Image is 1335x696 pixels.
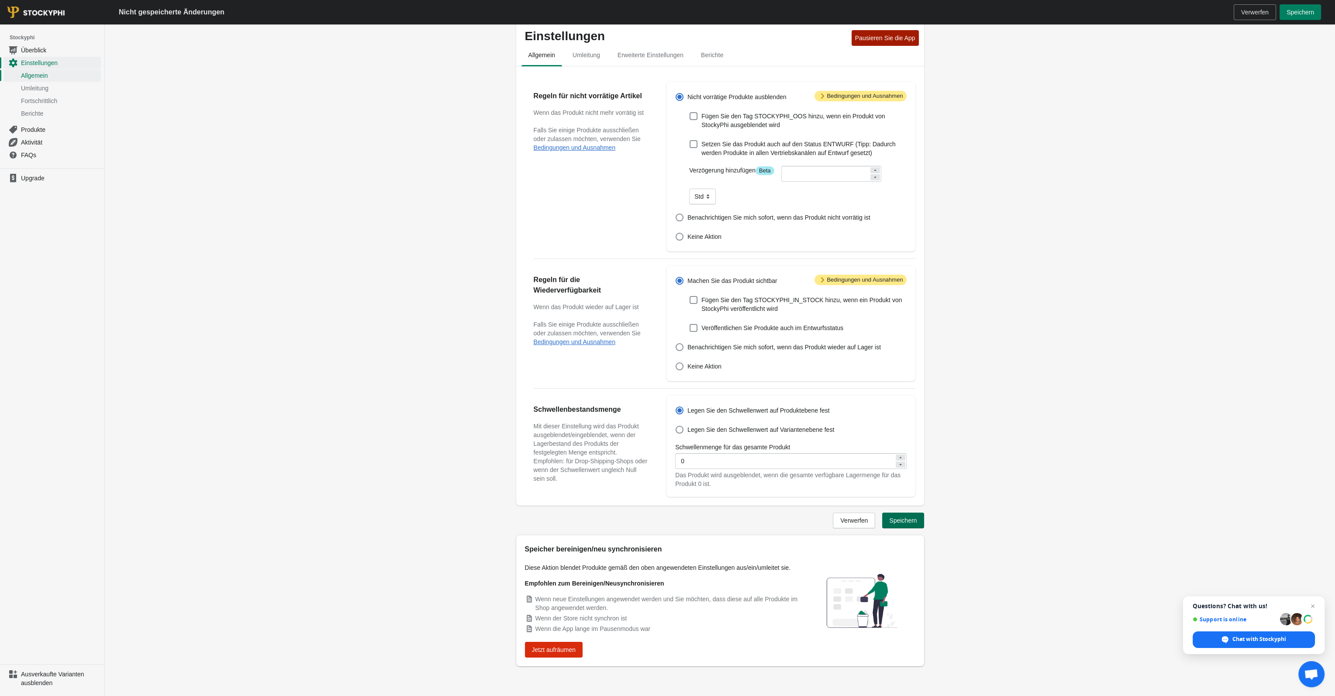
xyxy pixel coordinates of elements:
font: Empfohlen zum Bereinigen/Neusynchronisieren [525,580,664,587]
font: Machen Sie das Produkt sichtbar [687,277,777,284]
span: Questions? Chat with us! [1193,603,1315,610]
font: Keine Aktion [687,363,721,370]
button: Berichte [692,44,732,66]
font: Einstellungen [525,29,605,43]
a: Berichte [3,107,101,120]
font: Berichte [21,110,43,117]
font: FAQs [21,152,36,158]
font: Keywords nach Traffic [95,51,151,58]
button: Verwerfen [833,513,875,528]
font: Falls Sie einige Produkte ausschließen oder zulassen möchten, verwenden Sie [534,321,641,337]
font: Veröffentlichen Sie Produkte auch im Entwurfsstatus [701,324,843,331]
font: Upgrade [21,175,45,182]
img: tab_domain_overview_orange.svg [35,51,42,58]
font: Mit dieser Einstellung wird das Produkt ausgeblendet/eingeblendet, wenn der Lagerbestand des Prod... [534,423,648,482]
font: Ausverkaufte Varianten ausblenden [21,671,84,686]
font: Speichern [889,517,917,524]
font: Aktivität [21,139,42,146]
font: Bedingungen und Ausnahmen [827,93,903,99]
font: Benachrichtigen Sie mich sofort, wenn das Produkt nicht vorrätig ist [687,214,870,221]
button: Bedingungen und Ausnahmen [534,338,616,345]
font: Erweiterte Einstellungen [617,52,683,59]
button: Erweiterte Einstellungen [609,44,692,66]
font: Berichte [701,52,723,59]
div: allgemein [516,66,924,506]
font: Allgemein [21,72,48,79]
font: Jetzt aufräumen [532,646,576,653]
font: Benachrichtigen Sie mich sofort, wenn das Produkt wieder auf Lager ist [687,344,881,351]
font: Fortschrittlich [21,97,57,104]
button: Verwerfen [1234,4,1276,20]
a: Aktivität [3,136,101,148]
font: Überblick [21,47,46,54]
a: Produkte [3,123,101,136]
font: Produkte [21,126,45,133]
font: Fügen Sie den Tag STOCKYPHI_IN_STOCK hinzu, wenn ein Produkt von StockyPhi veröffentlicht wird [701,296,902,312]
span: Support is online [1193,616,1277,623]
font: Beta [759,167,771,174]
font: Fügen Sie den Tag STOCKYPHI_OOS hinzu, wenn ein Produkt von StockyPhi ausgeblendet wird [701,113,885,128]
font: Verwerfen [840,517,868,524]
button: allgemein [520,44,564,66]
font: Domain [45,51,64,58]
div: Chat with Stockyphi [1193,631,1315,648]
font: Regeln für die Wiederverfügbarkeit [534,276,601,294]
font: Legen Sie den Schwellenwert auf Variantenebene fest [687,426,834,433]
font: Domäne: [DOMAIN_NAME] [23,23,97,29]
font: Wenn neue Einstellungen angewendet werden und Sie möchten, dass diese auf alle Produkte im Shop a... [535,596,798,611]
font: Falls Sie einige Produkte ausschließen oder zulassen möchten, verwenden Sie [534,127,641,142]
button: Bedingungen und Ausnahmen [534,144,616,151]
span: Close chat [1307,601,1318,611]
font: Speicher bereinigen/neu synchronisieren [525,545,662,553]
font: Diese Aktion blendet Produkte gemäß den oben angewendeten Einstellungen aus/ein/umleitet sie. [525,564,791,571]
a: FAQs [3,148,101,161]
font: Setzen Sie das Produkt auch auf den Status ENTWURF (Tipp: Dadurch werden Produkte in allen Vertri... [701,141,896,156]
font: Einstellungen [21,59,58,66]
font: Wenn das Produkt nicht mehr vorrätig ist [534,109,644,116]
div: Open chat [1298,661,1325,687]
font: Nicht vorrätige Produkte ausblenden [687,93,786,100]
font: Regeln für nicht vorrätige Artikel [534,92,642,100]
font: Verwerfen [1241,9,1269,16]
a: Umleitung [3,82,101,94]
button: Umleitung [564,44,609,66]
img: tab_keywords_by_traffic_grey.svg [85,51,92,58]
a: Überblick [3,44,101,56]
a: Allgemein [3,69,101,82]
a: Einstellungen [3,56,101,69]
font: Pausieren Sie die App [855,34,915,41]
img: website_grey.svg [14,23,21,30]
font: Umleitung [573,52,600,59]
font: Das Produkt wird ausgeblendet, wenn die gesamte verfügbare Lagermenge für das Produkt 0 ist. [675,472,900,487]
font: Speichern [1287,9,1314,16]
a: Ausverkaufte Varianten ausblenden [3,668,101,689]
font: Schwellenbestandsmenge [534,406,621,413]
button: Speichern [1280,4,1321,20]
a: Fortschrittlich [3,94,101,107]
button: Speichern [882,513,924,528]
font: Legen Sie den Schwellenwert auf Produktebene fest [687,407,829,414]
font: Nicht gespeicherte Änderungen [119,8,224,16]
button: Jetzt aufräumen [525,642,583,658]
img: logo_orange.svg [14,14,21,21]
font: Verzögerung hinzufügen [689,167,755,174]
span: Chat with Stockyphi [1232,635,1286,643]
font: Bedingungen und Ausnahmen [827,276,903,283]
font: 4.0.25 [43,14,59,21]
font: Wenn der Store nicht synchron ist [535,615,627,622]
font: Keine Aktion [687,233,721,240]
font: Umleitung [21,85,48,92]
font: Allgemein [528,52,555,59]
font: Wenn die App lange im Pausenmodus war [535,625,651,632]
font: Schwellenmenge für das gesamte Produkt [675,444,790,451]
button: Pausieren Sie die App [852,30,919,46]
font: Version [24,14,43,21]
a: Upgrade [3,172,101,184]
font: Wenn das Produkt wieder auf Lager ist [534,303,639,310]
font: Stockyphi [10,34,34,41]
